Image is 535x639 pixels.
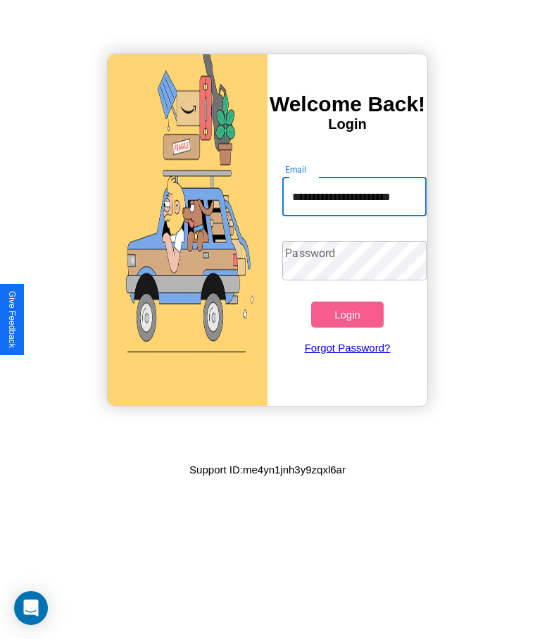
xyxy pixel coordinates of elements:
[14,591,48,625] div: Open Intercom Messenger
[108,54,267,406] img: gif
[189,460,346,479] p: Support ID: me4yn1jnh3y9zqxl6ar
[7,291,17,348] div: Give Feedback
[311,302,383,328] button: Login
[267,116,427,132] h4: Login
[285,163,307,175] label: Email
[275,328,419,368] a: Forgot Password?
[267,92,427,116] h3: Welcome Back!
